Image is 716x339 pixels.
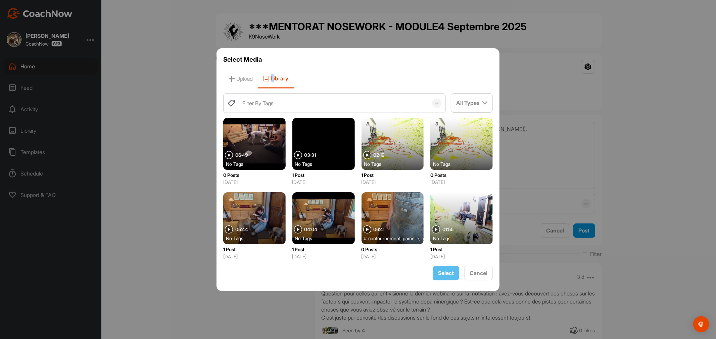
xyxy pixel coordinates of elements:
img: play [363,225,371,233]
span: 03:31 [304,153,316,157]
img: play [294,225,302,233]
div: Open Intercom Messenger [693,316,709,332]
div: All Types [451,94,492,112]
span: gamelle , [403,235,421,242]
img: play [225,225,233,233]
p: 1 Post [292,172,355,179]
p: 0 Posts [223,172,286,179]
button: Select [433,266,459,280]
div: No Tags [295,160,357,167]
p: 1 Post [362,172,424,179]
div: No Tags [364,160,427,167]
p: [DATE] [430,179,493,186]
p: [DATE] [362,253,424,260]
span: Library [258,69,294,88]
p: 0 Posts [430,172,493,179]
div: No Tags [295,235,357,242]
h3: Select Media [223,55,493,64]
img: play [225,151,233,159]
p: [DATE] [223,253,286,260]
p: [DATE] [292,179,355,186]
span: contournement , [369,235,402,242]
div: Filter By Tags [242,99,274,107]
p: [DATE] [223,179,286,186]
span: 05:44 [235,227,248,232]
div: No Tags [433,160,495,167]
span: Upload [223,69,258,88]
button: Cancel [464,266,493,280]
p: [DATE] [292,253,355,260]
span: 06:41 [374,227,385,232]
p: 1 Post [430,246,493,253]
span: 04:04 [304,227,318,232]
p: [DATE] [430,253,493,260]
div: No Tags [226,235,288,242]
img: tags [227,99,235,107]
div: # [364,235,427,242]
p: 1 Post [223,246,286,253]
div: No Tags [226,160,288,167]
p: [DATE] [362,179,424,186]
p: 1 Post [292,246,355,253]
span: 06:49 [235,153,248,157]
span: 01:55 [442,227,454,232]
img: play [432,225,440,233]
span: 02:19 [374,153,385,157]
div: No Tags [433,235,495,242]
span: Select [438,270,454,276]
img: play [363,151,371,159]
span: around , [422,235,438,242]
img: play [294,151,302,159]
span: Cancel [470,270,487,276]
p: 0 Posts [362,246,424,253]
